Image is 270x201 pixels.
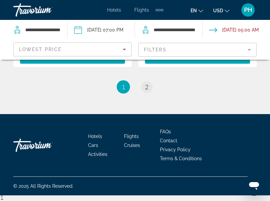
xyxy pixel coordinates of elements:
[239,3,257,17] button: User Menu
[88,152,107,157] a: Activities
[107,7,121,13] a: Hotels
[20,52,125,64] button: Reserve and pay later
[13,183,73,189] span: © 2025 All Rights Reserved.
[88,143,98,148] a: Cars
[209,20,259,40] button: Drop-off date: Oct 13, 2025 05:00 AM
[145,83,148,91] span: 2
[19,45,126,53] mat-select: Sort by
[160,147,191,152] a: Privacy Policy
[124,143,140,148] a: Cruises
[213,6,229,15] button: Change currency
[124,134,139,139] a: Flights
[160,129,171,134] a: FAQs
[145,52,250,64] button: Reserve and pay later
[134,7,149,13] a: Flights
[88,134,102,139] a: Hotels
[13,1,80,19] a: Travorium
[160,138,177,143] a: Contact
[156,5,163,15] button: Extra navigation items
[243,174,265,196] iframe: Button to launch messaging window
[13,135,80,155] a: Travorium
[19,47,62,52] span: Lowest Price
[13,80,257,94] nav: Pagination
[191,6,203,15] button: Change language
[138,42,257,57] button: Filter
[191,8,197,13] span: en
[74,20,123,40] button: Pickup date: Oct 09, 2025 07:00 PM
[160,156,202,161] a: Terms & Conditions
[244,7,252,13] span: PH
[213,8,223,13] span: USD
[122,83,125,91] span: 1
